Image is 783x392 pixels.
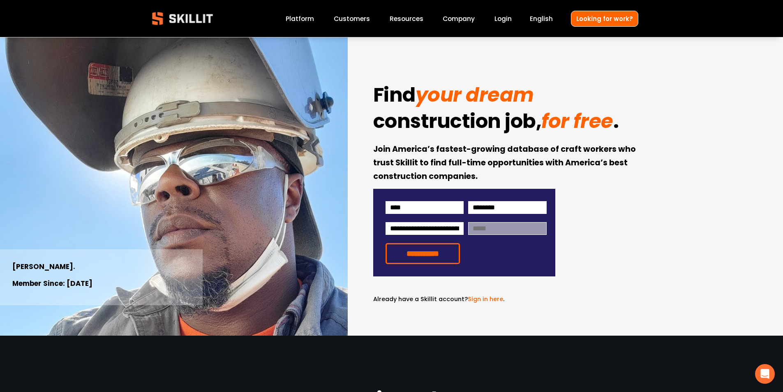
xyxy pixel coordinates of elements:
img: Skillit [145,6,220,31]
a: folder dropdown [390,13,423,24]
span: Already have a Skillit account? [373,295,468,303]
strong: [PERSON_NAME]. [12,261,75,273]
em: your dream [416,81,534,109]
a: Looking for work? [571,11,638,27]
strong: Join America’s fastest-growing database of craft workers who trust Skillit to find full-time oppo... [373,143,637,183]
strong: construction job, [373,106,542,140]
a: Platform [286,13,314,24]
strong: Member Since: [DATE] [12,278,92,290]
a: Company [443,13,475,24]
em: for free [541,107,613,135]
div: Open Intercom Messenger [755,364,775,384]
strong: Find [373,80,416,114]
div: language picker [530,13,553,24]
strong: . [613,106,619,140]
p: . [373,295,555,304]
a: Customers [334,13,370,24]
span: Resources [390,14,423,23]
span: English [530,14,553,23]
a: Sign in here [468,295,503,303]
a: Login [494,13,512,24]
